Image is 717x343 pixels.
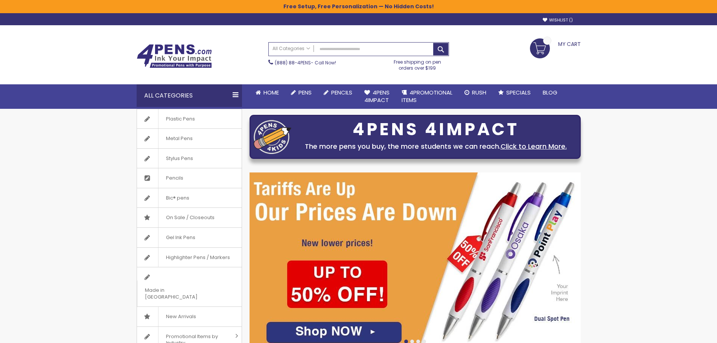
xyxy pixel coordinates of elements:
span: Bic® pens [158,188,197,208]
div: The more pens you buy, the more students we can reach. [295,141,577,152]
a: Stylus Pens [137,149,242,168]
a: Specials [492,84,537,101]
span: - Call Now! [275,59,336,66]
a: 4PROMOTIONALITEMS [396,84,458,109]
span: Pens [298,88,312,96]
div: 4PENS 4IMPACT [295,122,577,137]
a: Made in [GEOGRAPHIC_DATA] [137,267,242,306]
div: All Categories [137,84,242,107]
span: Highlighter Pens / Markers [158,248,237,267]
span: Pencils [158,168,191,188]
span: Made in [GEOGRAPHIC_DATA] [137,280,223,306]
a: Pencils [318,84,358,101]
span: Plastic Pens [158,109,202,129]
span: 4PROMOTIONAL ITEMS [402,88,452,104]
a: Wishlist [543,17,573,23]
a: Bic® pens [137,188,242,208]
a: Metal Pens [137,129,242,148]
a: Click to Learn More. [501,142,567,151]
span: Stylus Pens [158,149,201,168]
a: 4Pens4impact [358,84,396,109]
span: All Categories [272,46,310,52]
a: Gel Ink Pens [137,228,242,247]
span: 4Pens 4impact [364,88,390,104]
span: Gel Ink Pens [158,228,203,247]
img: 4Pens Custom Pens and Promotional Products [137,44,212,68]
span: Rush [472,88,486,96]
a: Blog [537,84,563,101]
a: All Categories [269,43,314,55]
a: (888) 88-4PENS [275,59,311,66]
span: Metal Pens [158,129,200,148]
span: Blog [543,88,557,96]
span: Home [263,88,279,96]
a: Home [250,84,285,101]
img: four_pen_logo.png [254,120,291,154]
a: On Sale / Closeouts [137,208,242,227]
span: On Sale / Closeouts [158,208,222,227]
span: New Arrivals [158,307,204,326]
a: New Arrivals [137,307,242,326]
a: Rush [458,84,492,101]
div: Free shipping on pen orders over $199 [386,56,449,71]
span: Specials [506,88,531,96]
a: Pens [285,84,318,101]
a: Plastic Pens [137,109,242,129]
span: Pencils [331,88,352,96]
a: Pencils [137,168,242,188]
a: Highlighter Pens / Markers [137,248,242,267]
